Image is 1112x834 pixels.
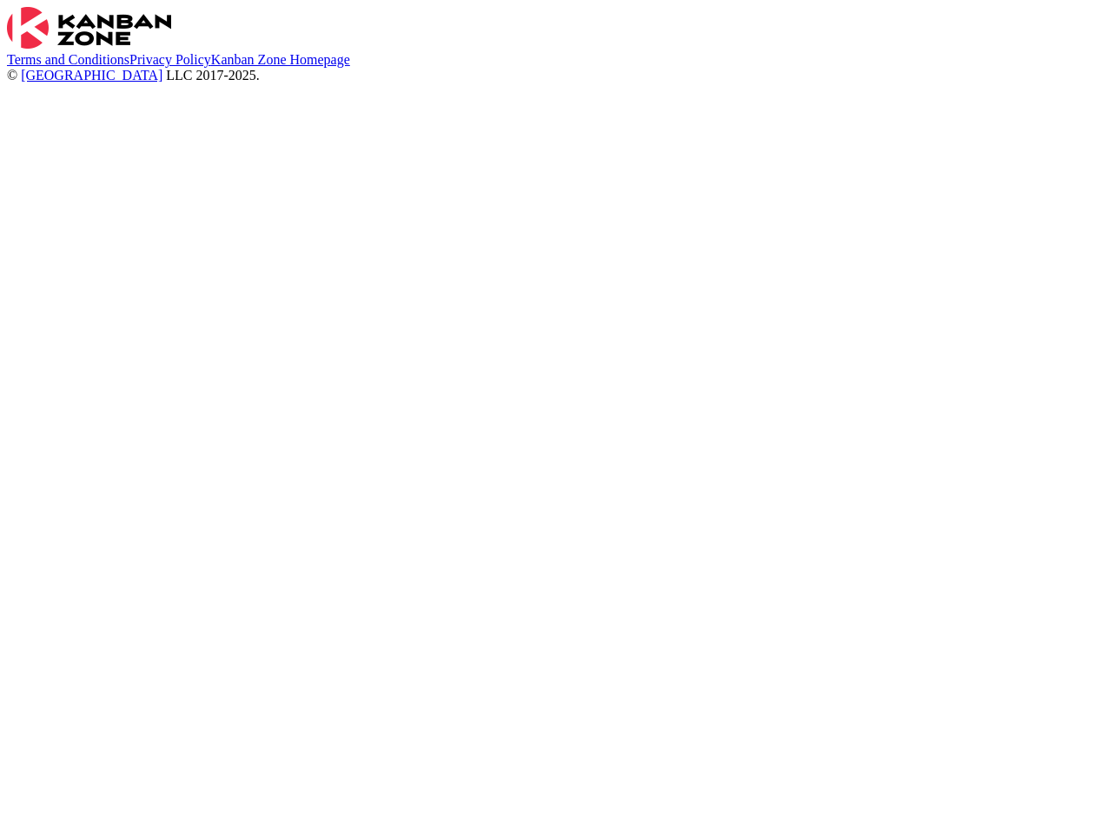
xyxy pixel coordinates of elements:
[7,7,171,49] img: Kanban Zone
[21,68,162,83] a: [GEOGRAPHIC_DATA]
[7,52,129,67] a: Terms and Conditions
[129,52,211,67] a: Privacy Policy
[211,52,350,67] a: Kanban Zone Homepage
[7,68,1105,83] div: © LLC 2017- 2025 .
